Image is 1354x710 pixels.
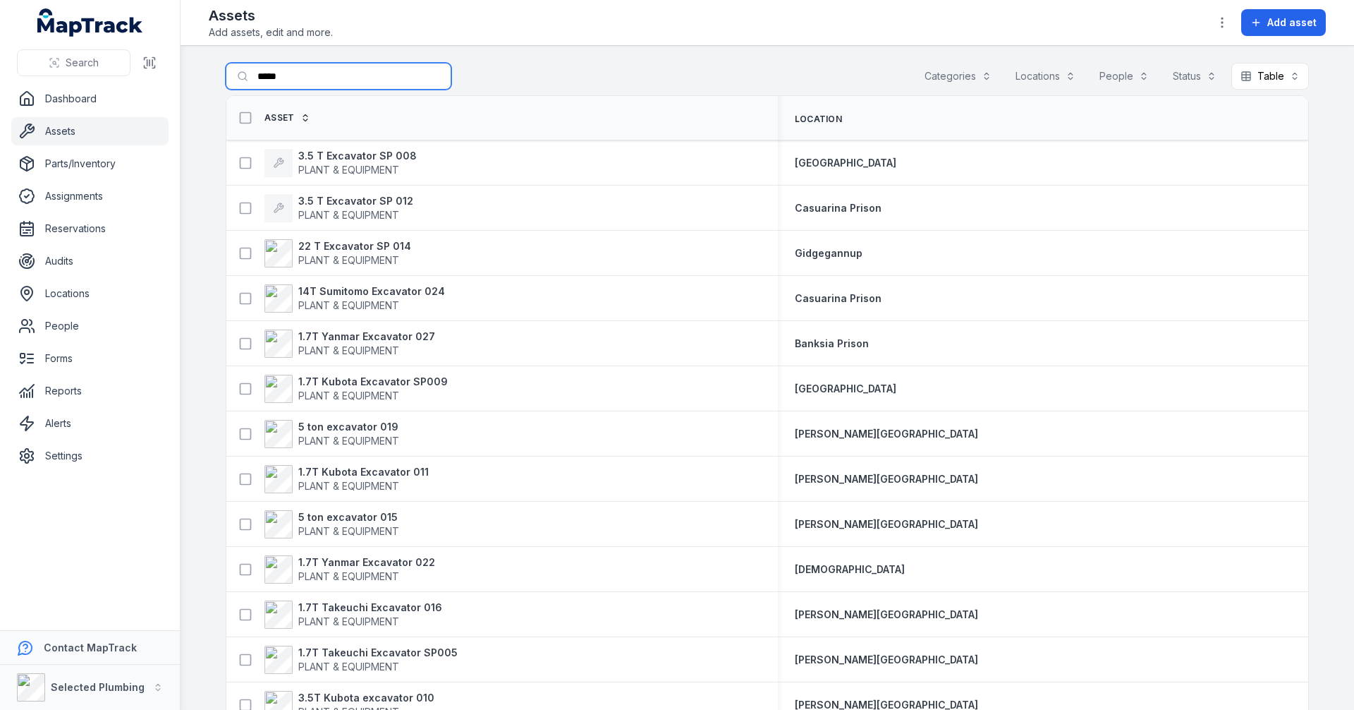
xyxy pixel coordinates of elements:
[11,312,169,340] a: People
[298,646,458,660] strong: 1.7T Takeuchi Excavator SP005
[298,239,411,253] strong: 22 T Excavator SP 014
[795,382,896,396] a: [GEOGRAPHIC_DATA]
[264,194,413,222] a: 3.5 T Excavator SP 012PLANT & EQUIPMENT
[298,661,399,673] span: PLANT & EQUIPMENT
[44,642,137,654] strong: Contact MapTrack
[1090,63,1158,90] button: People
[298,615,399,627] span: PLANT & EQUIPMENT
[298,691,434,705] strong: 3.5T Kubota excavator 010
[11,247,169,275] a: Audits
[11,442,169,470] a: Settings
[298,344,399,356] span: PLANT & EQUIPMENT
[298,149,417,163] strong: 3.5 T Excavator SP 008
[795,608,978,620] span: [PERSON_NAME][GEOGRAPHIC_DATA]
[795,653,978,667] a: [PERSON_NAME][GEOGRAPHIC_DATA]
[298,555,435,570] strong: 1.7T Yanmar Excavator 022
[795,156,896,170] a: [GEOGRAPHIC_DATA]
[795,337,869,349] span: Banksia Prison
[209,25,333,40] span: Add assets, edit and more.
[264,149,417,177] a: 3.5 T Excavator SP 008PLANT & EQUIPMENT
[795,201,882,215] a: Casuarina Prison
[264,555,435,584] a: 1.7T Yanmar Excavator 022PLANT & EQUIPMENT
[795,563,905,575] span: [DEMOGRAPHIC_DATA]
[795,562,905,577] a: [DEMOGRAPHIC_DATA]
[209,6,333,25] h2: Assets
[795,472,978,486] a: [PERSON_NAME][GEOGRAPHIC_DATA]
[264,112,295,124] span: Asset
[298,299,399,311] span: PLANT & EQUIPMENT
[795,608,978,622] a: [PERSON_NAME][GEOGRAPHIC_DATA]
[795,291,882,306] a: Casuarina Prison
[1231,63,1309,90] button: Table
[795,427,978,441] a: [PERSON_NAME][GEOGRAPHIC_DATA]
[264,646,458,674] a: 1.7T Takeuchi Excavator SP005PLANT & EQUIPMENT
[264,510,399,538] a: 5 ton excavator 015PLANT & EQUIPMENT
[37,8,143,37] a: MapTrack
[795,292,882,304] span: Casuarina Prison
[1164,63,1226,90] button: Status
[298,465,429,479] strong: 1.7T Kubota Excavator 011
[264,465,429,493] a: 1.7T Kubota Excavator 011PLANT & EQUIPMENT
[264,112,310,124] a: Asset
[11,182,169,210] a: Assignments
[795,383,896,395] span: [GEOGRAPHIC_DATA]
[264,420,399,448] a: 5 ton excavator 019PLANT & EQUIPMENT
[264,239,411,267] a: 22 T Excavator SP 014PLANT & EQUIPMENT
[51,681,145,693] strong: Selected Plumbing
[795,157,896,169] span: [GEOGRAPHIC_DATA]
[11,377,169,405] a: Reports
[795,518,978,530] span: [PERSON_NAME][GEOGRAPHIC_DATA]
[1267,16,1317,30] span: Add asset
[298,480,399,492] span: PLANT & EQUIPMENT
[1241,9,1326,36] button: Add asset
[11,150,169,178] a: Parts/Inventory
[795,654,978,666] span: [PERSON_NAME][GEOGRAPHIC_DATA]
[11,409,169,438] a: Alerts
[264,601,442,629] a: 1.7T Takeuchi Excavator 016PLANT & EQUIPMENT
[298,435,399,447] span: PLANT & EQUIPMENT
[795,114,842,125] span: Location
[17,49,130,76] button: Search
[298,164,399,176] span: PLANT & EQUIPMENT
[264,330,435,358] a: 1.7T Yanmar Excavator 027PLANT & EQUIPMENT
[795,337,869,351] a: Banksia Prison
[11,344,169,373] a: Forms
[298,390,399,402] span: PLANT & EQUIPMENT
[66,56,99,70] span: Search
[298,330,435,344] strong: 1.7T Yanmar Excavator 027
[795,473,978,485] span: [PERSON_NAME][GEOGRAPHIC_DATA]
[298,194,413,208] strong: 3.5 T Excavator SP 012
[298,525,399,537] span: PLANT & EQUIPMENT
[298,375,448,389] strong: 1.7T Kubota Excavator SP009
[795,247,862,259] span: Gidgegannup
[795,202,882,214] span: Casuarina Prison
[264,284,445,313] a: 14T Sumitomo Excavator 024PLANT & EQUIPMENT
[1006,63,1085,90] button: Locations
[298,510,399,524] strong: 5 ton excavator 015
[11,117,169,145] a: Assets
[298,420,399,434] strong: 5 ton excavator 019
[795,517,978,531] a: [PERSON_NAME][GEOGRAPHIC_DATA]
[11,85,169,113] a: Dashboard
[915,63,1001,90] button: Categories
[795,428,978,440] span: [PERSON_NAME][GEOGRAPHIC_DATA]
[264,375,448,403] a: 1.7T Kubota Excavator SP009PLANT & EQUIPMENT
[298,284,445,299] strong: 14T Sumitomo Excavator 024
[11,279,169,308] a: Locations
[298,570,399,582] span: PLANT & EQUIPMENT
[795,246,862,260] a: Gidgegannup
[11,215,169,243] a: Reservations
[298,254,399,266] span: PLANT & EQUIPMENT
[298,601,442,615] strong: 1.7T Takeuchi Excavator 016
[298,209,399,221] span: PLANT & EQUIPMENT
